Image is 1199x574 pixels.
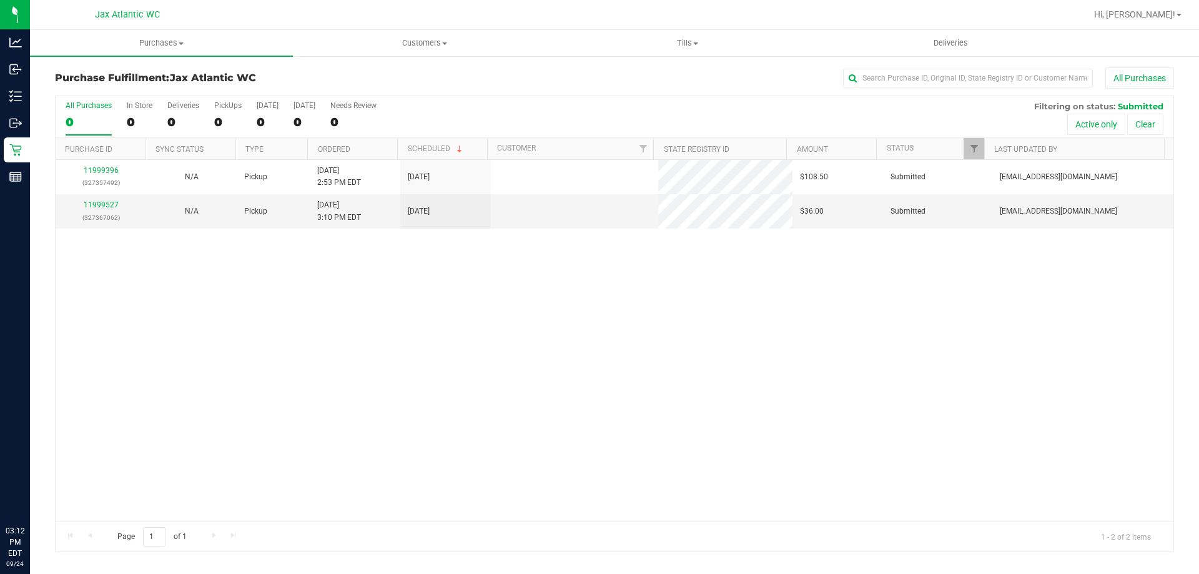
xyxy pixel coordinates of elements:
[9,90,22,102] inline-svg: Inventory
[95,9,160,20] span: Jax Atlantic WC
[63,177,139,189] p: (327357492)
[1067,114,1125,135] button: Active only
[245,145,264,154] a: Type
[214,101,242,110] div: PickUps
[1091,527,1161,546] span: 1 - 2 of 2 items
[887,144,914,152] a: Status
[9,36,22,49] inline-svg: Analytics
[1105,67,1174,89] button: All Purchases
[63,212,139,224] p: (327367062)
[185,207,199,215] span: Not Applicable
[293,30,556,56] a: Customers
[30,37,293,49] span: Purchases
[6,525,24,559] p: 03:12 PM EDT
[6,559,24,568] p: 09/24
[9,63,22,76] inline-svg: Inbound
[244,205,267,217] span: Pickup
[964,138,984,159] a: Filter
[294,37,555,49] span: Customers
[143,527,165,547] input: 1
[1000,171,1117,183] span: [EMAIL_ADDRESS][DOMAIN_NAME]
[167,101,199,110] div: Deliveries
[9,144,22,156] inline-svg: Retail
[244,171,267,183] span: Pickup
[84,200,119,209] a: 11999527
[167,115,199,129] div: 0
[84,166,119,175] a: 11999396
[185,172,199,181] span: Not Applicable
[107,527,197,547] span: Page of 1
[408,171,430,183] span: [DATE]
[12,474,50,512] iframe: Resource center
[1094,9,1175,19] span: Hi, [PERSON_NAME]!
[330,101,377,110] div: Needs Review
[797,145,828,154] a: Amount
[1000,205,1117,217] span: [EMAIL_ADDRESS][DOMAIN_NAME]
[408,144,465,153] a: Scheduled
[294,115,315,129] div: 0
[30,30,293,56] a: Purchases
[917,37,985,49] span: Deliveries
[497,144,536,152] a: Customer
[66,115,112,129] div: 0
[127,101,152,110] div: In Store
[257,101,279,110] div: [DATE]
[800,205,824,217] span: $36.00
[1118,101,1163,111] span: Submitted
[633,138,653,159] a: Filter
[556,37,818,49] span: Tills
[214,115,242,129] div: 0
[891,205,925,217] span: Submitted
[9,171,22,183] inline-svg: Reports
[185,171,199,183] button: N/A
[257,115,279,129] div: 0
[1127,114,1163,135] button: Clear
[408,205,430,217] span: [DATE]
[556,30,819,56] a: Tills
[994,145,1057,154] a: Last Updated By
[317,199,361,223] span: [DATE] 3:10 PM EDT
[170,72,256,84] span: Jax Atlantic WC
[800,171,828,183] span: $108.50
[9,117,22,129] inline-svg: Outbound
[330,115,377,129] div: 0
[66,101,112,110] div: All Purchases
[318,145,350,154] a: Ordered
[1034,101,1115,111] span: Filtering on status:
[819,30,1082,56] a: Deliveries
[65,145,112,154] a: Purchase ID
[891,171,925,183] span: Submitted
[664,145,729,154] a: State Registry ID
[843,69,1093,87] input: Search Purchase ID, Original ID, State Registry ID or Customer Name...
[317,165,361,189] span: [DATE] 2:53 PM EDT
[294,101,315,110] div: [DATE]
[55,72,428,84] h3: Purchase Fulfillment:
[155,145,204,154] a: Sync Status
[185,205,199,217] button: N/A
[127,115,152,129] div: 0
